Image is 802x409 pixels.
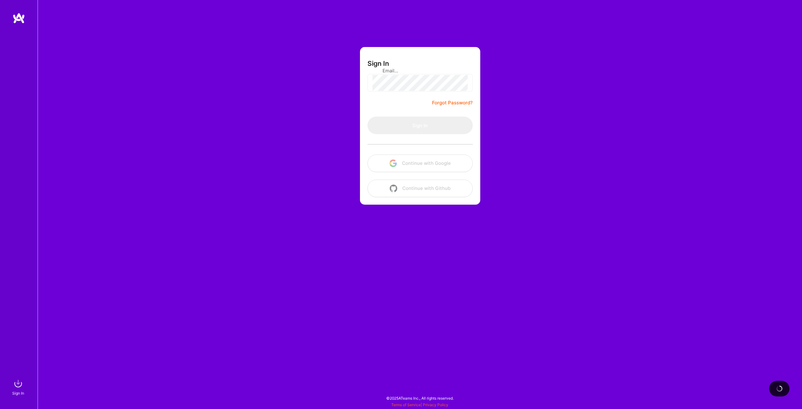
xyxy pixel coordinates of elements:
[38,390,802,406] div: © 2025 ATeams Inc., All rights reserved.
[423,402,448,407] a: Privacy Policy
[391,402,421,407] a: Terms of Service
[13,13,25,24] img: logo
[367,60,389,67] h3: Sign In
[389,160,397,167] img: icon
[367,180,473,197] button: Continue with Github
[12,390,24,396] div: Sign In
[13,377,24,396] a: sign inSign In
[367,155,473,172] button: Continue with Google
[390,185,397,192] img: icon
[432,99,473,107] a: Forgot Password?
[12,377,24,390] img: sign in
[383,63,458,79] input: Email...
[367,117,473,134] button: Sign In
[776,385,783,392] img: loading
[391,402,448,407] span: |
